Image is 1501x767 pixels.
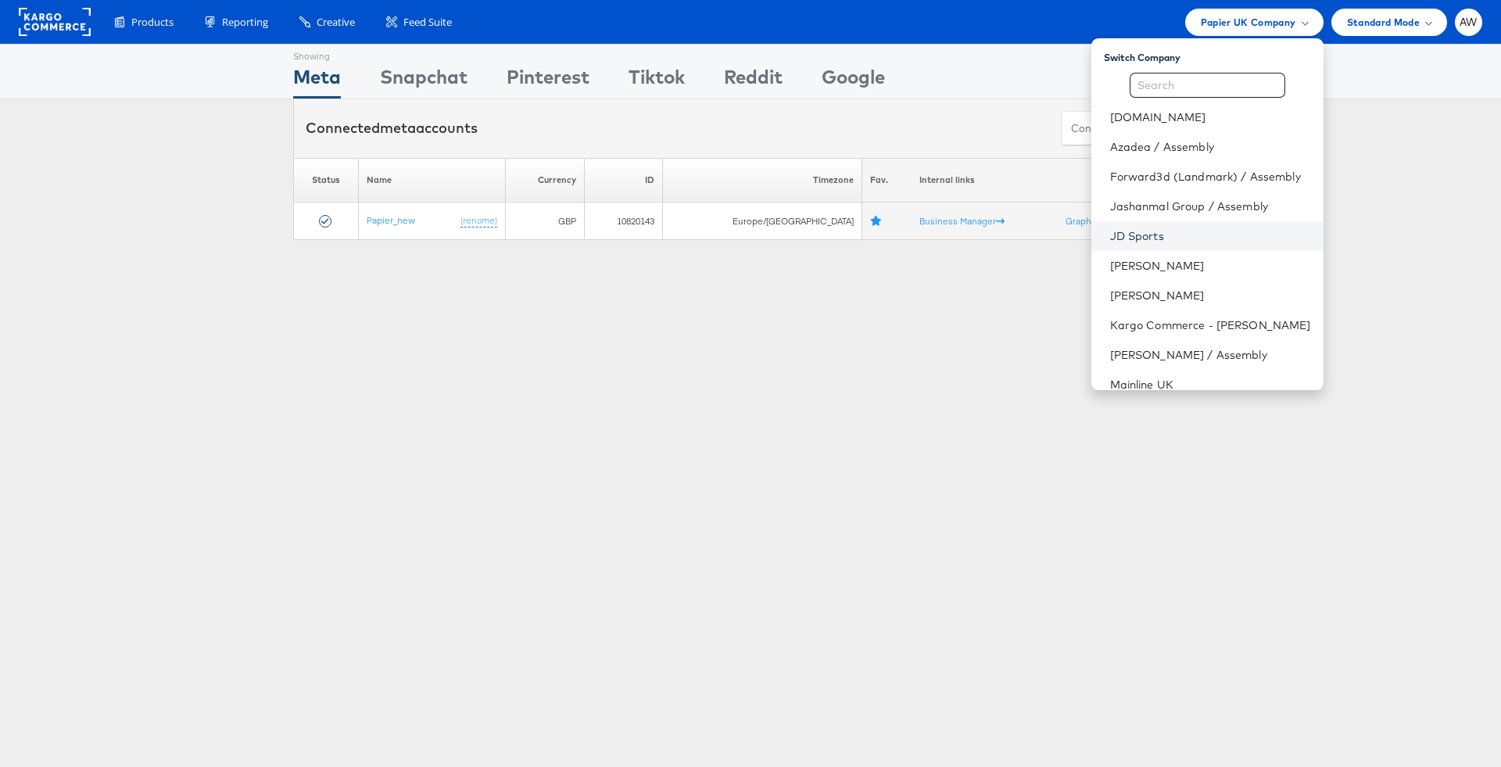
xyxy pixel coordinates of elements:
a: Graph Explorer [1066,215,1137,227]
a: Business Manager [919,215,1005,227]
a: Azadea / Assembly [1110,139,1311,155]
div: Pinterest [507,63,589,99]
div: Showing [293,45,341,63]
span: AW [1460,17,1478,27]
a: (rename) [460,214,497,228]
a: Forward3d (Landmark) / Assembly [1110,169,1311,185]
span: Standard Mode [1347,14,1420,30]
div: Reddit [724,63,783,99]
th: Status [294,158,359,203]
a: [PERSON_NAME] / Assembly [1110,347,1311,363]
div: Switch Company [1104,45,1324,64]
a: JD Sports [1110,228,1311,244]
th: Timezone [663,158,862,203]
input: Search [1130,73,1285,98]
span: Products [131,15,174,30]
a: Jashanmal Group / Assembly [1110,199,1311,214]
a: Kargo Commerce - [PERSON_NAME] [1110,317,1311,333]
div: Google [822,63,885,99]
td: 10820143 [585,203,663,240]
span: Feed Suite [403,15,452,30]
span: Papier UK Company [1201,14,1296,30]
span: Reporting [222,15,268,30]
a: Papier_new [367,214,415,226]
div: Connected accounts [306,118,478,138]
th: Name [358,158,505,203]
a: Mainline UK [1110,377,1311,392]
a: [PERSON_NAME] [1110,258,1311,274]
th: Currency [505,158,584,203]
button: ConnectmetaAccounts [1061,111,1195,146]
div: Meta [293,63,341,99]
div: Snapchat [380,63,467,99]
td: Europe/[GEOGRAPHIC_DATA] [663,203,862,240]
a: [PERSON_NAME] [1110,288,1311,303]
th: ID [585,158,663,203]
span: Creative [317,15,355,30]
span: meta [380,119,416,137]
a: [DOMAIN_NAME] [1110,109,1311,125]
div: Tiktok [629,63,685,99]
td: GBP [505,203,584,240]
